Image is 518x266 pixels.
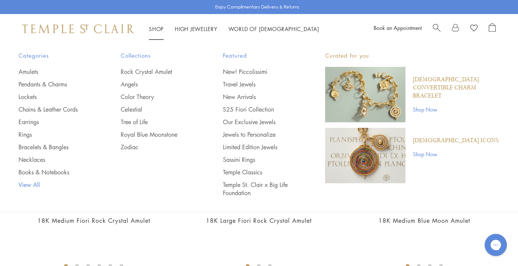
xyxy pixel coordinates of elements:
[223,51,295,60] span: Featured
[121,130,193,139] a: Royal Blue Moonstone
[223,130,295,139] a: Jewels to Personalize
[470,23,478,34] a: View Wishlist
[223,181,295,197] a: Temple St. Clair x Big Life Foundation
[223,105,295,113] a: S25 Fiori Collection
[19,68,91,76] a: Amulets
[121,118,193,126] a: Tree of Life
[206,216,312,225] a: 18K Large Fiori Rock Crystal Amulet
[22,24,134,33] img: Temple St. Clair
[215,3,299,11] p: Enjoy Complimentary Delivery & Returns
[19,51,91,60] span: Categories
[433,23,441,34] a: Search
[325,51,499,60] p: Curated for you
[413,76,499,100] a: [DEMOGRAPHIC_DATA] Convertible Charm Bracelet
[223,68,295,76] a: New! Piccolissimi
[223,143,295,151] a: Limited Edition Jewels
[19,118,91,126] a: Earrings
[481,231,511,259] iframe: Gorgias live chat messenger
[374,24,422,31] a: Book an Appointment
[121,93,193,101] a: Color Theory
[413,150,499,158] a: Shop Now
[19,130,91,139] a: Rings
[175,25,217,33] a: High JewelleryHigh Jewellery
[228,25,319,33] a: World of [DEMOGRAPHIC_DATA]World of [DEMOGRAPHIC_DATA]
[413,105,499,113] a: Shop Now
[223,156,295,164] a: Sassini Rings
[413,137,499,145] a: [DEMOGRAPHIC_DATA] Icons
[121,68,193,76] a: Rock Crystal Amulet
[121,51,193,60] span: Collections
[378,216,470,225] a: 18K Medium Blue Moon Amulet
[19,93,91,101] a: Lockets
[149,24,319,34] nav: Main navigation
[19,181,91,189] a: View All
[37,216,150,225] a: 18K Medium Fiori Rock Crystal Amulet
[121,143,193,151] a: Zodiac
[223,118,295,126] a: Our Exclusive Jewels
[149,25,164,33] a: ShopShop
[223,93,295,101] a: New Arrivals
[19,143,91,151] a: Bracelets & Bangles
[19,105,91,113] a: Chains & Leather Cords
[223,168,295,176] a: Temple Classics
[19,156,91,164] a: Necklaces
[223,80,295,88] a: Travel Jewels
[19,168,91,176] a: Books & Notebooks
[121,105,193,113] a: Celestial
[489,23,496,34] a: Open Shopping Bag
[121,80,193,88] a: Angels
[19,80,91,88] a: Pendants & Charms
